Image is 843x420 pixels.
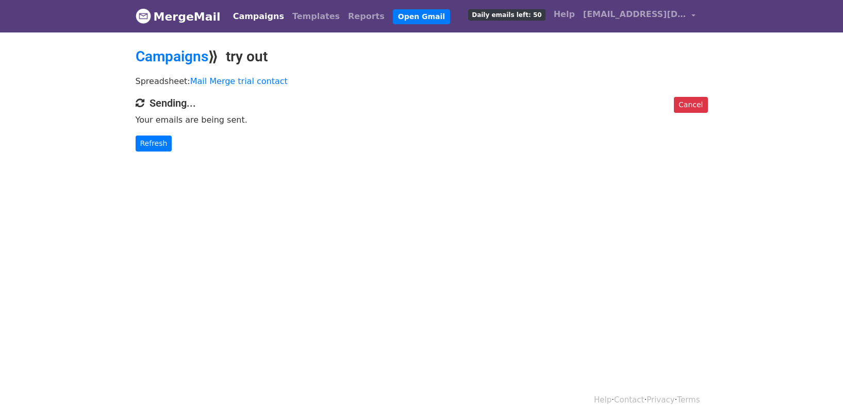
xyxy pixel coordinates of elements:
[136,8,151,24] img: MergeMail logo
[288,6,344,27] a: Templates
[136,48,708,65] h2: ⟫ try out
[468,9,545,21] span: Daily emails left: 50
[579,4,700,28] a: [EMAIL_ADDRESS][DOMAIN_NAME]
[229,6,288,27] a: Campaigns
[344,6,389,27] a: Reports
[136,6,221,27] a: MergeMail
[550,4,579,25] a: Help
[583,8,686,21] span: [EMAIL_ADDRESS][DOMAIN_NAME]
[647,395,674,405] a: Privacy
[677,395,700,405] a: Terms
[614,395,644,405] a: Contact
[464,4,549,25] a: Daily emails left: 50
[136,97,708,109] h4: Sending...
[136,136,172,152] a: Refresh
[136,48,208,65] a: Campaigns
[136,76,708,87] p: Spreadsheet:
[190,76,288,86] a: Mail Merge trial contact
[393,9,450,24] a: Open Gmail
[674,97,707,113] a: Cancel
[594,395,611,405] a: Help
[136,114,708,125] p: Your emails are being sent.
